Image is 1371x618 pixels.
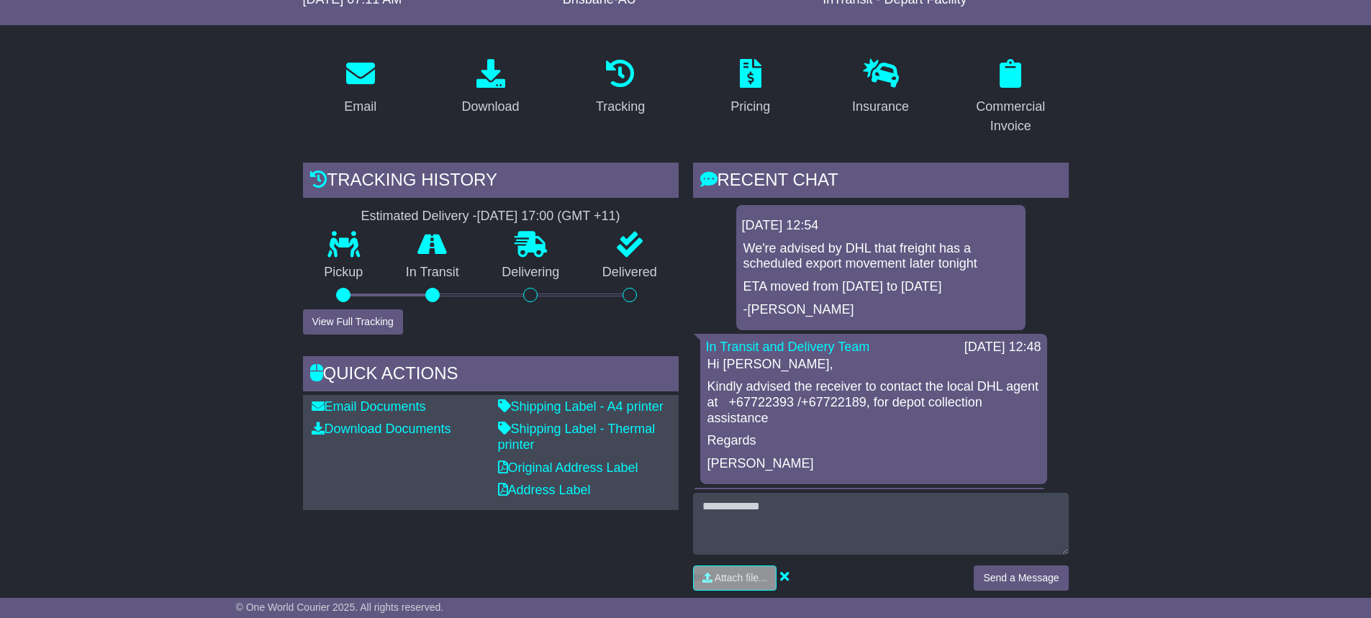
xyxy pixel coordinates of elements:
div: Estimated Delivery - [303,209,679,224]
a: Tracking [587,54,654,122]
a: Insurance [843,54,918,122]
a: Download Documents [312,422,451,436]
div: Email [344,97,376,117]
a: Email Documents [312,399,426,414]
p: Delivering [481,265,582,281]
a: Address Label [498,483,591,497]
div: RECENT CHAT [693,163,1069,201]
p: Hi [PERSON_NAME], [707,357,1040,373]
a: Original Address Label [498,460,638,475]
div: Insurance [852,97,909,117]
a: Commercial Invoice [953,54,1069,141]
a: Shipping Label - A4 printer [498,399,664,414]
button: Send a Message [974,565,1068,591]
p: [PERSON_NAME] [707,456,1040,472]
p: ETA moved from [DATE] to [DATE] [743,279,1018,295]
p: Regards [707,433,1040,449]
div: [DATE] 12:54 [742,218,1020,234]
p: Delivered [581,265,679,281]
a: Shipping Label - Thermal printer [498,422,656,452]
span: © One World Courier 2025. All rights reserved. [236,601,444,613]
p: Pickup [303,265,385,281]
button: View Full Tracking [303,309,403,335]
a: Email [335,54,386,122]
div: [DATE] 12:48 [964,340,1041,355]
a: Pricing [721,54,779,122]
p: We're advised by DHL that freight has a scheduled export movement later tonight [743,241,1018,272]
div: [DATE] 17:00 (GMT +11) [477,209,620,224]
div: Tracking [596,97,645,117]
a: In Transit and Delivery Team [706,340,870,354]
div: Quick Actions [303,356,679,395]
p: Kindly advised the receiver to contact the local DHL agent at +67722393 /+67722189, for depot col... [707,379,1040,426]
p: In Transit [384,265,481,281]
div: Commercial Invoice [962,97,1059,136]
div: Download [461,97,519,117]
a: Download [452,54,528,122]
p: -[PERSON_NAME] [743,302,1018,318]
div: Pricing [730,97,770,117]
div: Tracking history [303,163,679,201]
